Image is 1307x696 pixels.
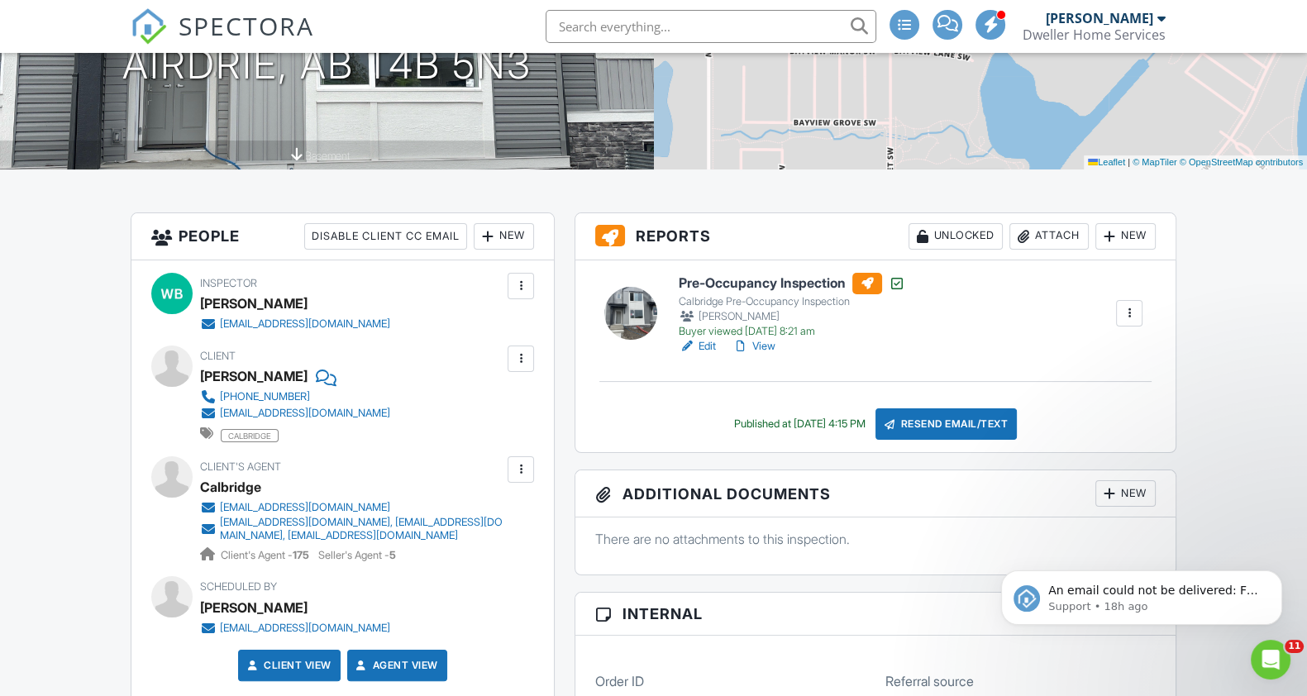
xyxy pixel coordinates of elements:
div: [PERSON_NAME] [200,595,308,620]
div: [PERSON_NAME] [679,308,905,325]
div: Buyer viewed [DATE] 8:21 am [679,325,905,338]
input: Search everything... [546,10,876,43]
div: Dweller Home Services [1023,26,1166,43]
div: [EMAIL_ADDRESS][DOMAIN_NAME] [220,317,390,331]
a: Agent View [353,657,438,674]
a: SPECTORA [131,22,314,57]
div: [PERSON_NAME] [200,291,308,316]
span: | [1128,157,1130,167]
div: Attach [1009,223,1089,250]
h3: Additional Documents [575,470,1176,517]
strong: 175 [293,549,309,561]
span: Scheduled By [200,580,277,593]
a: Pre-Occupancy Inspection Calbridge Pre-Occupancy Inspection [PERSON_NAME] Buyer viewed [DATE] 8:2... [679,273,905,339]
div: Published at [DATE] 4:15 PM [734,417,866,431]
label: Referral source [885,672,974,690]
a: [EMAIL_ADDRESS][DOMAIN_NAME] [200,499,503,516]
span: 11 [1285,640,1304,653]
a: Leaflet [1088,157,1125,167]
span: Client's Agent - [221,549,312,561]
a: [EMAIL_ADDRESS][DOMAIN_NAME] [200,620,390,636]
img: The Best Home Inspection Software - Spectora [131,8,167,45]
div: Resend Email/Text [875,408,1018,440]
a: View [732,338,775,355]
a: Edit [679,338,716,355]
h3: Internal [575,593,1176,636]
div: [EMAIL_ADDRESS][DOMAIN_NAME] [220,501,390,514]
div: [PHONE_NUMBER] [220,390,310,403]
span: SPECTORA [179,8,314,43]
span: Client [200,350,236,362]
div: New [474,223,534,250]
div: [EMAIL_ADDRESS][DOMAIN_NAME] [220,407,390,420]
iframe: Intercom live chat [1251,640,1290,679]
div: New [1095,480,1156,507]
h3: People [131,213,554,260]
span: basement [305,150,350,162]
div: New [1095,223,1156,250]
a: [EMAIL_ADDRESS][DOMAIN_NAME] [200,316,390,332]
a: © MapTiler [1133,157,1177,167]
strong: 5 [389,549,396,561]
div: [PERSON_NAME] [200,364,308,389]
span: calbridge [221,429,279,442]
div: Calbridge Pre-Occupancy Inspection [679,295,905,308]
div: [PERSON_NAME] [1046,10,1153,26]
a: Calbridge [200,474,261,499]
div: [EMAIL_ADDRESS][DOMAIN_NAME] [220,622,390,635]
iframe: Intercom notifications message [976,536,1307,651]
a: [EMAIL_ADDRESS][DOMAIN_NAME] [200,405,390,422]
h3: Reports [575,213,1176,260]
p: There are no attachments to this inspection. [595,530,1156,548]
span: Seller's Agent - [318,549,396,561]
a: [PHONE_NUMBER] [200,389,390,405]
div: Disable Client CC Email [304,223,467,250]
a: © OpenStreetMap contributors [1180,157,1303,167]
div: Unlocked [909,223,1003,250]
span: Client's Agent [200,460,281,473]
h6: Pre-Occupancy Inspection [679,273,905,294]
div: [EMAIL_ADDRESS][DOMAIN_NAME], [EMAIL_ADDRESS][DOMAIN_NAME], [EMAIL_ADDRESS][DOMAIN_NAME] [220,516,503,542]
label: Order ID [595,672,644,690]
a: Client View [244,657,332,674]
span: Inspector [200,277,257,289]
a: [EMAIL_ADDRESS][DOMAIN_NAME], [EMAIL_ADDRESS][DOMAIN_NAME], [EMAIL_ADDRESS][DOMAIN_NAME] [200,516,503,542]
